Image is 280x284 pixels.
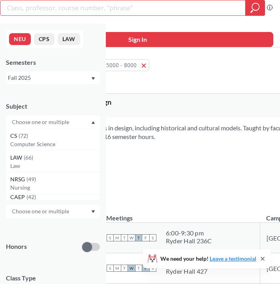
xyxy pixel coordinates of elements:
[26,176,36,182] span: ( 49 )
[166,237,212,245] div: Ryder Hall 236C
[6,58,100,67] div: Semesters
[8,73,90,82] div: Fall 2025
[24,154,33,161] span: ( 66 )
[6,205,100,218] div: Dropdown arrow
[10,153,24,162] span: LAW
[10,162,100,170] p: Law
[135,265,142,272] span: T
[9,33,31,45] button: NEU
[107,234,114,241] span: S
[19,132,28,139] span: ( 72 )
[6,102,100,111] div: Subject
[6,1,240,15] input: Class, professor, course number, "phrase"
[250,2,260,13] svg: magnifying glass
[6,71,100,84] div: Fall 2025Dropdown arrow
[6,115,100,129] div: Dropdown arrowCS(72)Computer ScienceLAW(66)LawNRSG(49)NursingCAEP(42)Counseling and Applied [PERS...
[128,234,135,241] span: W
[8,117,74,127] input: Choose one or multiple
[166,229,212,237] div: 6:00 - 9:30 pm
[10,193,26,201] span: CAEP
[100,206,260,223] th: Meetings
[6,274,100,282] span: Class Type
[58,33,80,45] button: LAW
[107,265,114,272] span: S
[26,194,36,200] span: ( 42 )
[6,242,27,251] p: Honors
[8,207,74,216] input: Choose one or multiple
[149,265,156,272] span: S
[166,267,208,275] div: Ryder Hall 427
[210,255,256,262] a: Leave a testimonial
[135,234,142,241] span: T
[149,234,156,241] span: S
[91,210,95,213] svg: Dropdown arrow
[114,265,121,272] span: M
[91,77,95,80] svg: Dropdown arrow
[121,234,128,241] span: T
[114,234,121,241] span: M
[34,33,54,45] button: CPS
[2,32,273,47] button: Sign In
[10,175,26,184] span: NRSG
[10,184,100,192] p: Nursing
[91,121,95,124] svg: Dropdown arrow
[142,234,149,241] span: F
[142,265,149,272] span: F
[121,265,128,272] span: T
[128,265,135,272] span: W
[10,132,19,140] span: CS
[160,256,256,261] span: We need your help!
[10,140,100,148] p: Computer Science
[60,61,137,69] span: Course ID Range: 5000 - 8000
